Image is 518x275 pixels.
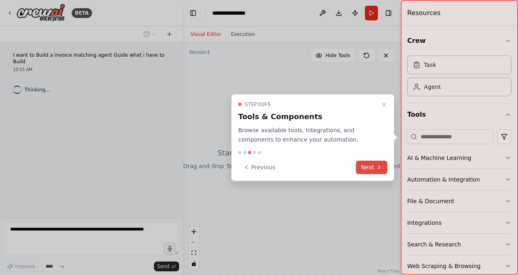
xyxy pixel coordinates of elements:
span: Step 3 of 5 [245,101,271,108]
button: Previous [238,160,280,174]
button: Close walkthrough [379,100,389,109]
button: Next [356,160,387,174]
button: Hide left sidebar [187,7,199,19]
h3: Tools & Components [238,111,378,122]
p: Browse available tools, integrations, and components to enhance your automation. [238,126,378,144]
